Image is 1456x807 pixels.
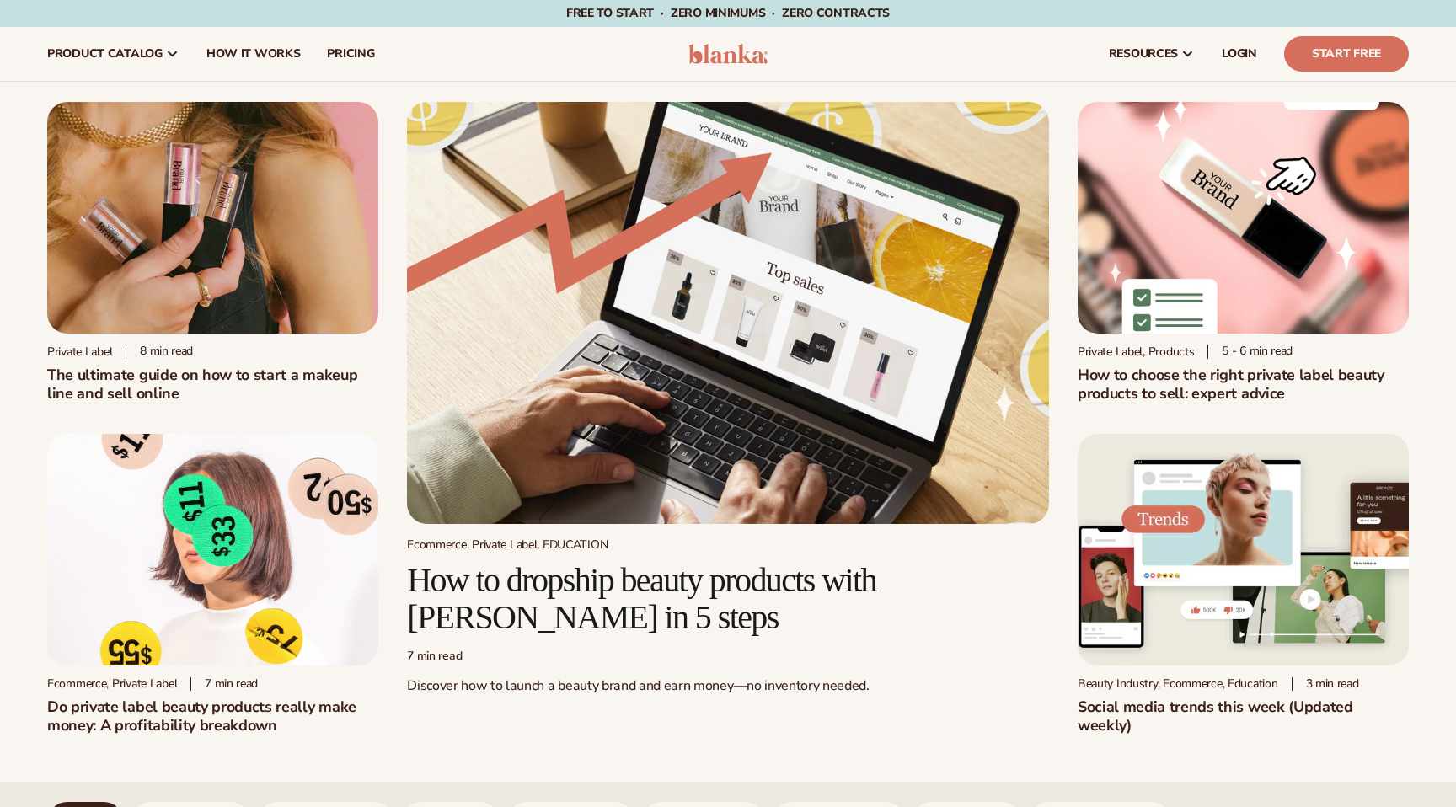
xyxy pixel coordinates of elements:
[1078,434,1409,665] img: Social media trends this week (Updated weekly)
[193,27,314,81] a: How It Works
[47,366,378,403] h1: The ultimate guide on how to start a makeup line and sell online
[327,47,374,61] span: pricing
[407,649,1049,664] div: 7 min read
[1207,345,1293,359] div: 5 - 6 min read
[47,697,378,735] h2: Do private label beauty products really make money: A profitability breakdown
[126,345,193,359] div: 8 min read
[1109,47,1178,61] span: resources
[1078,102,1409,403] a: Private Label Beauty Products Click Private Label, Products 5 - 6 min readHow to choose the right...
[47,47,163,61] span: product catalog
[407,102,1049,708] a: Growing money with ecommerce Ecommerce, Private Label, EDUCATION How to dropship beauty products ...
[47,434,378,665] img: Profitability of private label company
[1208,27,1271,81] a: LOGIN
[1284,36,1409,72] a: Start Free
[313,27,388,81] a: pricing
[34,27,193,81] a: product catalog
[1078,102,1409,334] img: Private Label Beauty Products Click
[566,5,890,21] span: Free to start · ZERO minimums · ZERO contracts
[1078,345,1195,359] div: Private Label, Products
[1222,47,1257,61] span: LOGIN
[1292,677,1359,692] div: 3 min read
[688,44,768,64] img: logo
[47,102,378,334] img: Person holding branded make up with a solid pink background
[47,434,378,735] a: Profitability of private label company Ecommerce, Private Label 7 min readDo private label beauty...
[47,102,378,403] a: Person holding branded make up with a solid pink background Private label 8 min readThe ultimate ...
[47,345,112,359] div: Private label
[47,676,177,691] div: Ecommerce, Private Label
[190,677,258,692] div: 7 min read
[206,47,301,61] span: How It Works
[407,562,1049,636] h2: How to dropship beauty products with [PERSON_NAME] in 5 steps
[1078,366,1409,403] h2: How to choose the right private label beauty products to sell: expert advice
[1078,434,1409,735] a: Social media trends this week (Updated weekly) Beauty Industry, Ecommerce, Education 3 min readSo...
[1078,697,1409,735] h2: Social media trends this week (Updated weekly)
[407,677,1049,695] p: Discover how to launch a beauty brand and earn money—no inventory needed.
[407,537,1049,552] div: Ecommerce, Private Label, EDUCATION
[1095,27,1208,81] a: resources
[407,102,1049,524] img: Growing money with ecommerce
[1078,676,1278,691] div: Beauty Industry, Ecommerce, Education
